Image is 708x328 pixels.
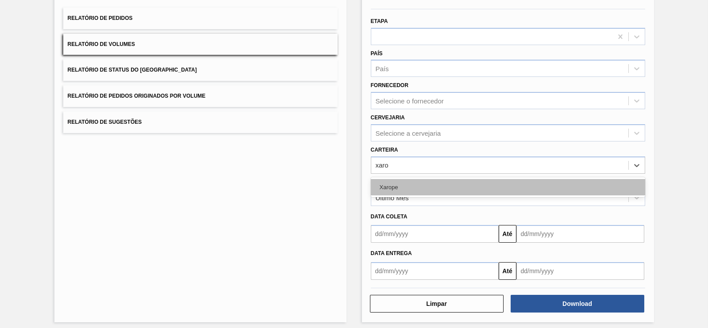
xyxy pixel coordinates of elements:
[63,34,338,55] button: Relatório de Volumes
[371,225,499,243] input: dd/mm/yyyy
[371,214,408,220] span: Data coleta
[68,67,197,73] span: Relatório de Status do [GEOGRAPHIC_DATA]
[376,65,389,72] div: País
[376,97,444,105] div: Selecione o fornecedor
[376,194,409,201] div: Último Mês
[376,129,441,137] div: Selecione a cervejaria
[516,262,644,280] input: dd/mm/yyyy
[63,111,338,133] button: Relatório de Sugestões
[371,114,405,121] label: Cervejaria
[68,15,133,21] span: Relatório de Pedidos
[499,225,516,243] button: Até
[371,262,499,280] input: dd/mm/yyyy
[370,295,504,313] button: Limpar
[63,59,338,81] button: Relatório de Status do [GEOGRAPHIC_DATA]
[371,50,383,57] label: País
[371,18,388,24] label: Etapa
[63,8,338,29] button: Relatório de Pedidos
[68,119,142,125] span: Relatório de Sugestões
[516,225,644,243] input: dd/mm/yyyy
[371,179,645,195] div: Xarope
[371,250,412,256] span: Data entrega
[371,147,398,153] label: Carteira
[68,41,135,47] span: Relatório de Volumes
[371,82,408,88] label: Fornecedor
[68,93,206,99] span: Relatório de Pedidos Originados por Volume
[511,295,644,313] button: Download
[499,262,516,280] button: Até
[63,85,338,107] button: Relatório de Pedidos Originados por Volume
